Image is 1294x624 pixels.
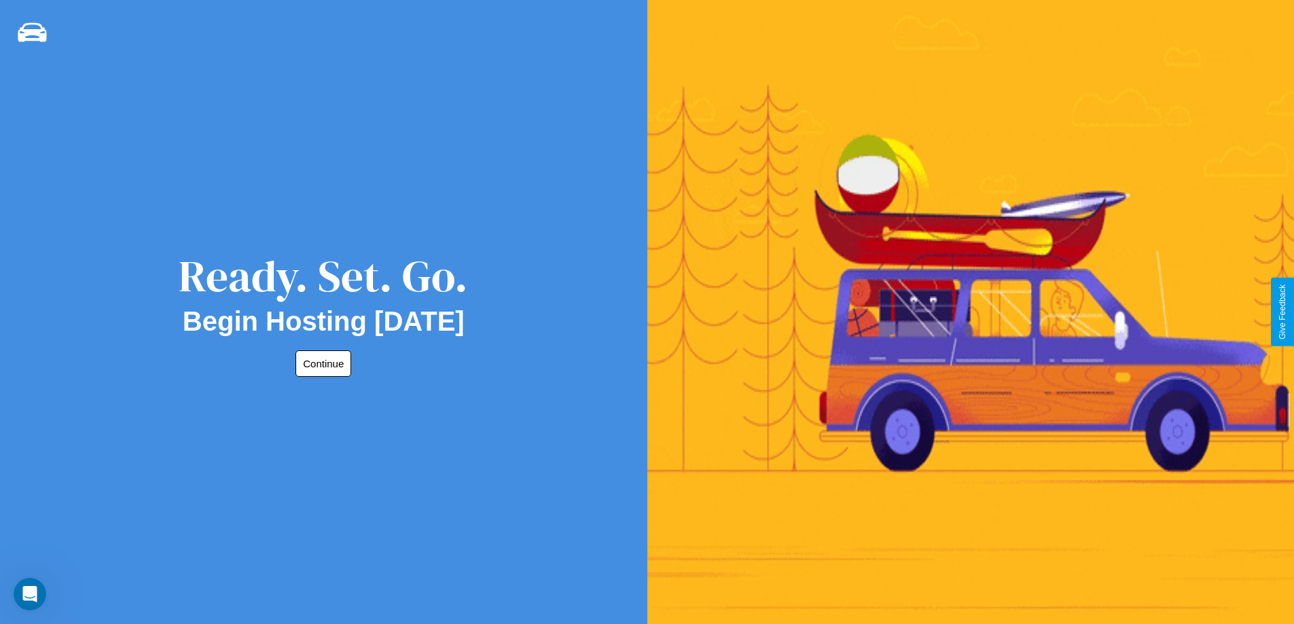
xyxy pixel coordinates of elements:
div: Give Feedback [1278,285,1287,339]
iframe: Intercom live chat [14,578,46,610]
h2: Begin Hosting [DATE] [183,306,465,337]
button: Continue [295,350,351,377]
div: Ready. Set. Go. [179,246,468,306]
